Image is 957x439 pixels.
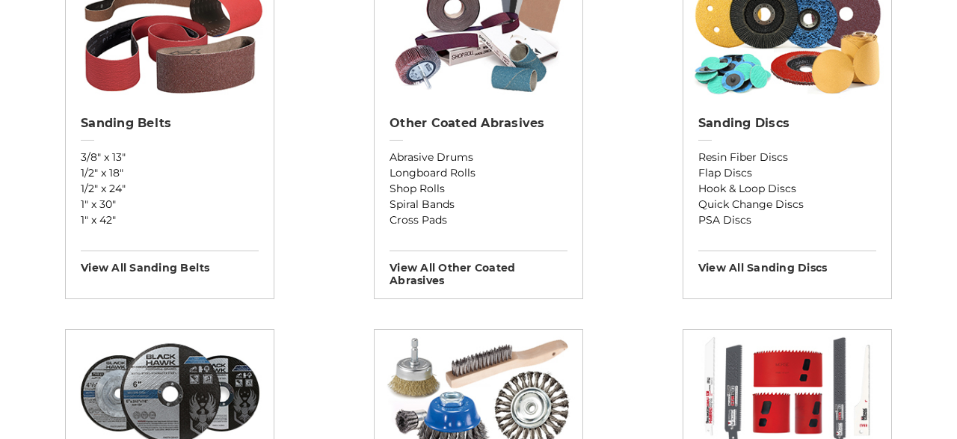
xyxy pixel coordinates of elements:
[698,116,876,131] h2: Sanding Discs
[390,165,567,181] a: Longboard Rolls
[390,116,567,131] h2: Other Coated Abrasives
[81,181,259,197] a: 1/2" x 24"
[390,150,567,165] a: Abrasive Drums
[698,212,876,228] a: PSA Discs
[698,181,876,197] a: Hook & Loop Discs
[81,212,259,228] a: 1" x 42"
[81,251,259,274] h3: View All sanding belts
[390,197,567,212] a: Spiral Bands
[81,116,259,131] h2: Sanding Belts
[698,197,876,212] a: Quick Change Discs
[81,197,259,212] a: 1" x 30"
[698,165,876,181] a: Flap Discs
[81,165,259,181] a: 1/2" x 18"
[81,150,259,165] a: 3/8" x 13"
[698,150,876,165] a: Resin Fiber Discs
[390,251,567,287] h3: View All other coated abrasives
[698,251,876,274] h3: View All sanding discs
[390,212,567,228] a: Cross Pads
[390,181,567,197] a: Shop Rolls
